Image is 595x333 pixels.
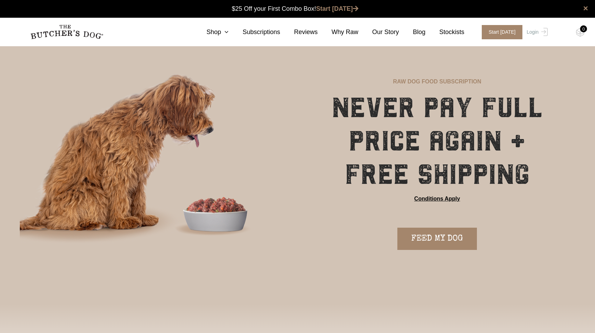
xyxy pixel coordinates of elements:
[318,27,358,37] a: Why Raw
[414,195,460,203] a: Conditions Apply
[192,27,229,37] a: Shop
[393,78,481,86] p: RAW DOG FOOD SUBSCRIPTION
[580,25,587,32] div: 0
[425,27,464,37] a: Stockists
[583,4,588,13] a: close
[358,27,399,37] a: Our Story
[399,27,425,37] a: Blog
[280,27,318,37] a: Reviews
[316,91,558,191] h1: NEVER PAY FULL PRICE AGAIN + FREE SHIPPING
[20,46,296,276] img: blaze-subscription-hero
[229,27,280,37] a: Subscriptions
[482,25,523,39] span: Start [DATE]
[576,28,585,37] img: TBD_Cart-Empty.png
[316,5,358,12] a: Start [DATE]
[397,228,477,250] a: FEED MY DOG
[525,25,547,39] a: Login
[475,25,525,39] a: Start [DATE]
